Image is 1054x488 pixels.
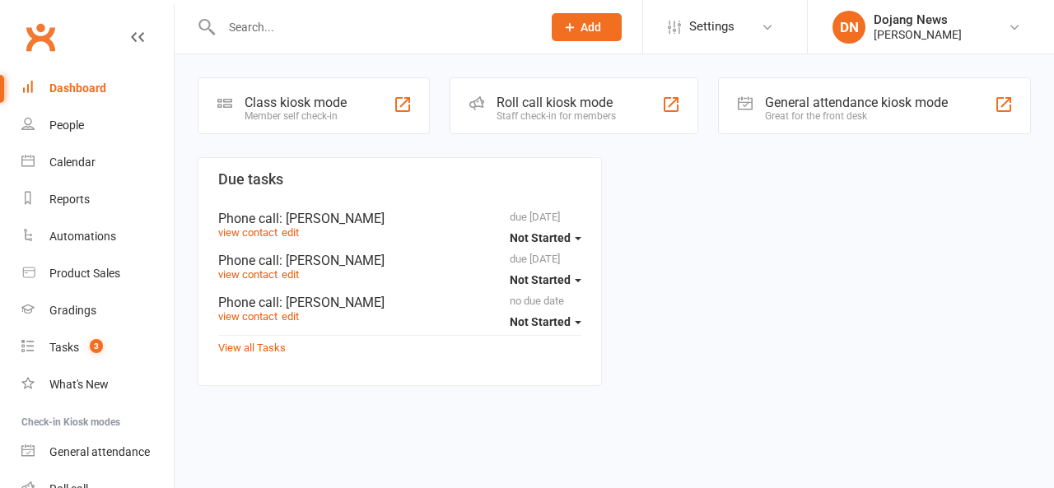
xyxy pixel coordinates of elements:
[282,268,299,281] a: edit
[218,295,581,310] div: Phone call
[282,226,299,239] a: edit
[552,13,622,41] button: Add
[279,253,385,268] span: : [PERSON_NAME]
[218,342,286,354] a: View all Tasks
[765,95,948,110] div: General attendance kiosk mode
[874,27,962,42] div: [PERSON_NAME]
[218,268,277,281] a: view contact
[765,110,948,122] div: Great for the front desk
[279,295,385,310] span: : [PERSON_NAME]
[282,310,299,323] a: edit
[279,211,385,226] span: : [PERSON_NAME]
[510,265,581,295] button: Not Started
[90,339,103,353] span: 3
[510,315,571,328] span: Not Started
[20,16,61,58] a: Clubworx
[49,445,150,458] div: General attendance
[497,110,616,122] div: Staff check-in for members
[245,95,347,110] div: Class kiosk mode
[49,304,96,317] div: Gradings
[245,110,347,122] div: Member self check-in
[21,329,174,366] a: Tasks 3
[49,267,120,280] div: Product Sales
[874,12,962,27] div: Dojang News
[218,226,277,239] a: view contact
[510,223,581,253] button: Not Started
[218,310,277,323] a: view contact
[21,292,174,329] a: Gradings
[21,107,174,144] a: People
[49,193,90,206] div: Reports
[689,8,735,45] span: Settings
[510,307,581,337] button: Not Started
[49,156,96,169] div: Calendar
[218,171,581,188] h3: Due tasks
[510,273,571,286] span: Not Started
[218,253,581,268] div: Phone call
[21,434,174,471] a: General attendance kiosk mode
[21,181,174,218] a: Reports
[217,16,530,39] input: Search...
[21,144,174,181] a: Calendar
[832,11,865,44] div: DN
[49,378,109,391] div: What's New
[49,81,106,95] div: Dashboard
[49,119,84,132] div: People
[49,230,116,243] div: Automations
[510,231,571,244] span: Not Started
[21,70,174,107] a: Dashboard
[21,366,174,403] a: What's New
[21,218,174,255] a: Automations
[497,95,616,110] div: Roll call kiosk mode
[581,21,601,34] span: Add
[21,255,174,292] a: Product Sales
[218,211,581,226] div: Phone call
[49,341,79,354] div: Tasks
